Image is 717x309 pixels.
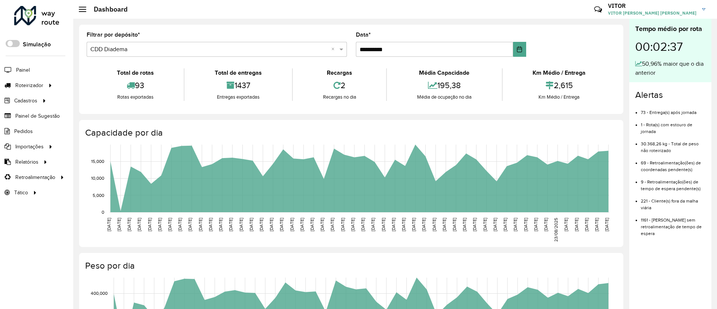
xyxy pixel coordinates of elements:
[157,218,162,231] text: [DATE]
[14,127,33,135] span: Pedidos
[85,260,616,271] h4: Peso por dia
[432,218,437,231] text: [DATE]
[543,218,548,231] text: [DATE]
[239,218,243,231] text: [DATE]
[482,218,487,231] text: [DATE]
[15,143,44,151] span: Importações
[389,77,500,93] div: 195,38
[186,93,290,101] div: Entregas exportadas
[279,218,284,231] text: [DATE]
[87,30,140,39] label: Filtrar por depósito
[89,93,182,101] div: Rotas exportadas
[641,116,705,135] li: 1 - Rota(s) com estouro de jornada
[15,112,60,120] span: Painel de Sugestão
[208,218,213,231] text: [DATE]
[310,218,314,231] text: [DATE]
[89,68,182,77] div: Total de rotas
[635,90,705,101] h4: Alertas
[117,218,121,231] text: [DATE]
[411,218,416,231] text: [DATE]
[641,135,705,154] li: 30.368,26 kg - Total de peso não roteirizado
[553,218,558,242] text: 23/08/2025
[295,77,384,93] div: 2
[503,218,508,231] text: [DATE]
[442,218,447,231] text: [DATE]
[584,218,589,231] text: [DATE]
[594,218,599,231] text: [DATE]
[533,218,538,231] text: [DATE]
[91,291,108,296] text: 400,000
[218,218,223,231] text: [DATE]
[389,93,500,101] div: Média de ocupação no dia
[16,66,30,74] span: Painel
[167,218,172,231] text: [DATE]
[198,218,203,231] text: [DATE]
[505,93,614,101] div: Km Médio / Entrega
[604,218,609,231] text: [DATE]
[127,218,131,231] text: [DATE]
[23,40,51,49] label: Simulação
[391,218,396,231] text: [DATE]
[93,193,104,198] text: 5,000
[186,68,290,77] div: Total de entregas
[505,77,614,93] div: 2,615
[177,218,182,231] text: [DATE]
[228,218,233,231] text: [DATE]
[523,218,528,231] text: [DATE]
[340,218,345,231] text: [DATE]
[299,218,304,231] text: [DATE]
[295,93,384,101] div: Recargas no dia
[641,173,705,192] li: 9 - Retroalimentação(ões) de tempo de espera pendente(s)
[356,30,371,39] label: Data
[641,103,705,116] li: 73 - Entrega(s) após jornada
[641,211,705,237] li: 1161 - [PERSON_NAME] sem retroalimentação de tempo de espera
[147,218,152,231] text: [DATE]
[472,218,477,231] text: [DATE]
[608,2,696,9] h3: VITOR
[269,218,274,231] text: [DATE]
[513,218,518,231] text: [DATE]
[564,218,568,231] text: [DATE]
[421,218,426,231] text: [DATE]
[389,68,500,77] div: Média Capacidade
[574,218,579,231] text: [DATE]
[381,218,386,231] text: [DATE]
[635,59,705,77] div: 50,96% maior que o dia anterior
[360,218,365,231] text: [DATE]
[608,10,696,16] span: VITOR [PERSON_NAME] [PERSON_NAME]
[350,218,355,231] text: [DATE]
[15,81,43,89] span: Roteirizador
[187,218,192,231] text: [DATE]
[91,176,104,181] text: 10,000
[259,218,264,231] text: [DATE]
[330,218,335,231] text: [DATE]
[401,218,406,231] text: [DATE]
[186,77,290,93] div: 1437
[295,68,384,77] div: Recargas
[635,34,705,59] div: 00:02:37
[89,77,182,93] div: 93
[635,24,705,34] div: Tempo médio por rota
[137,218,142,231] text: [DATE]
[513,42,526,57] button: Choose Date
[493,218,497,231] text: [DATE]
[86,5,128,13] h2: Dashboard
[331,45,338,54] span: Clear all
[462,218,467,231] text: [DATE]
[641,192,705,211] li: 221 - Cliente(s) fora da malha viária
[15,173,55,181] span: Retroalimentação
[249,218,254,231] text: [DATE]
[590,1,606,18] a: Contato Rápido
[91,159,104,164] text: 15,000
[106,218,111,231] text: [DATE]
[14,189,28,197] span: Tático
[370,218,375,231] text: [DATE]
[102,210,104,214] text: 0
[85,127,616,138] h4: Capacidade por dia
[320,218,325,231] text: [DATE]
[289,218,294,231] text: [DATE]
[641,154,705,173] li: 69 - Retroalimentação(ões) de coordenadas pendente(s)
[14,97,37,105] span: Cadastros
[452,218,457,231] text: [DATE]
[15,158,38,166] span: Relatórios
